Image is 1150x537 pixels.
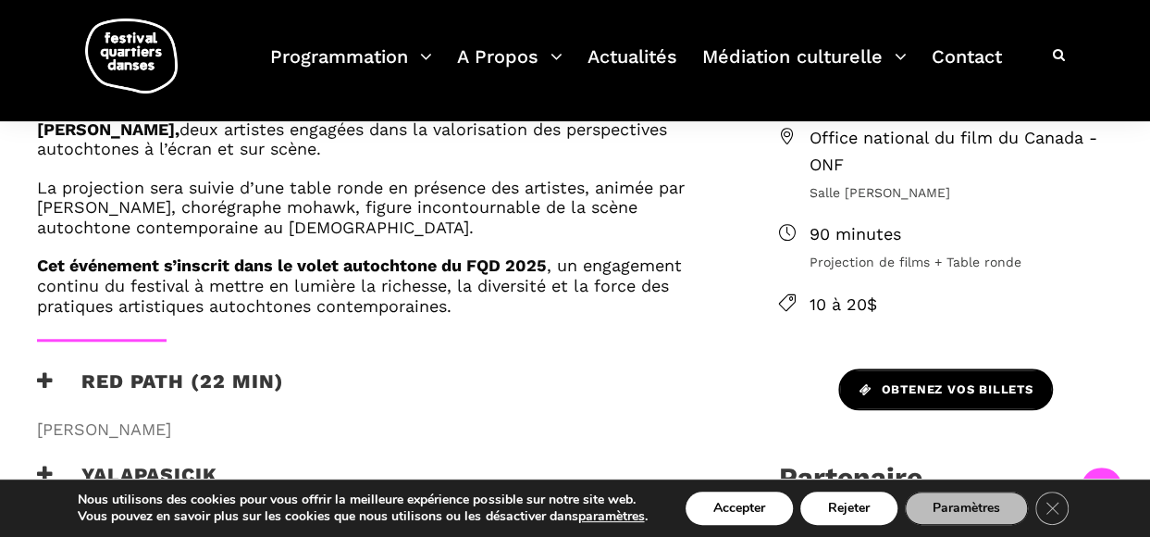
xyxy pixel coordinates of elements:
[932,41,1002,95] a: Contact
[587,41,677,95] a: Actualités
[37,417,719,443] span: [PERSON_NAME]
[810,182,1113,203] span: Salle [PERSON_NAME]
[810,292,1113,318] span: 10 à 20$
[37,369,284,416] h3: RED PATH (22 min)
[810,125,1113,179] span: Office national du film du Canada - ONF
[800,492,897,525] button: Rejeter
[37,463,217,509] h3: Yalapasicik
[85,19,178,94] img: logo-fqd-med
[457,41,563,95] a: A Propos
[779,461,922,507] h3: Partenaire
[78,492,647,508] p: Nous utilisons des cookies pour vous offrir la meilleure expérience possible sur notre site web.
[270,41,432,95] a: Programmation
[702,41,907,95] a: Médiation culturelle
[859,381,1033,400] span: Obtenez vos billets
[37,99,719,159] h6: Cette programmation exceptionnelle est deux artistes engagées dans la valorisation des perspectiv...
[577,508,644,525] button: paramètres
[905,492,1028,525] button: Paramètres
[37,178,719,238] h6: La projection sera suivie d’une table ronde en présence des artistes, animée par [PERSON_NAME], c...
[686,492,793,525] button: Accepter
[37,256,547,275] strong: Cet événement s’inscrit dans le volet autochtone du FQD 2025
[37,256,719,316] h6: , un engagement continu du festival à mettre en lumière la richesse, la diversité et la force des...
[810,252,1113,272] span: Projection de films + Table ronde
[838,368,1053,410] a: Obtenez vos billets
[1035,492,1069,525] button: Close GDPR Cookie Banner
[810,221,1113,248] span: 90 minutes
[78,508,647,525] p: Vous pouvez en savoir plus sur les cookies que nous utilisons ou les désactiver dans .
